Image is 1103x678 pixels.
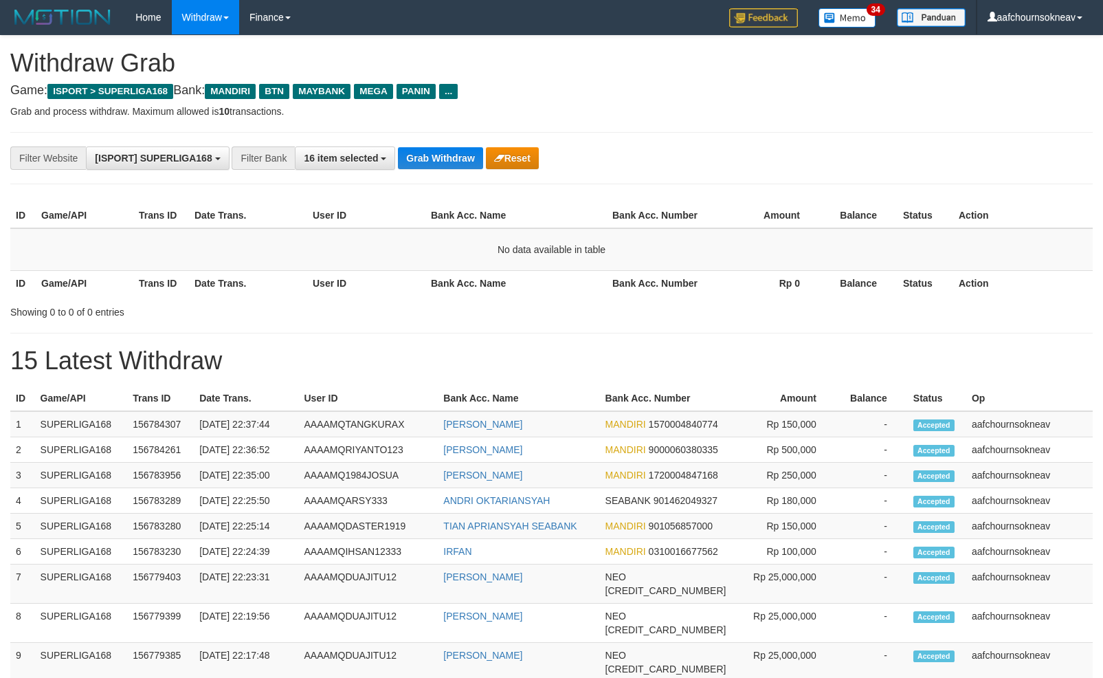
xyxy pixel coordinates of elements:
[913,496,955,507] span: Accepted
[194,565,298,604] td: [DATE] 22:23:31
[913,650,955,662] span: Accepted
[731,514,836,539] td: Rp 150,000
[95,153,212,164] span: [ISPORT] SUPERLIGA168
[600,386,732,411] th: Bank Acc. Number
[10,347,1093,375] h1: 15 Latest Withdraw
[913,470,955,482] span: Accepted
[293,84,350,99] span: MAYBANK
[837,411,908,437] td: -
[219,106,230,117] strong: 10
[298,514,438,539] td: AAAAMQDASTER1919
[307,270,425,296] th: User ID
[605,495,651,506] span: SEABANK
[127,604,194,643] td: 156779399
[821,203,898,228] th: Balance
[10,300,449,319] div: Showing 0 to 0 of 0 entries
[605,585,726,596] span: Copy 5859457140486971 to clipboard
[966,437,1093,463] td: aafchournsokneav
[35,386,128,411] th: Game/API
[605,571,626,582] span: NEO
[607,203,704,228] th: Bank Acc. Number
[966,463,1093,488] td: aafchournsokneav
[127,463,194,488] td: 156783956
[259,84,289,99] span: BTN
[443,470,522,481] a: [PERSON_NAME]
[86,146,229,170] button: [ISPORT] SUPERLIGA168
[35,539,128,565] td: SUPERLIGA168
[837,437,908,463] td: -
[649,546,718,557] span: Copy 0310016677562 to clipboard
[10,228,1093,271] td: No data available in table
[837,565,908,604] td: -
[398,147,482,169] button: Grab Withdraw
[189,203,307,228] th: Date Trans.
[605,444,646,455] span: MANDIRI
[127,386,194,411] th: Trans ID
[486,147,539,169] button: Reset
[127,437,194,463] td: 156784261
[731,539,836,565] td: Rp 100,000
[731,437,836,463] td: Rp 500,000
[731,411,836,437] td: Rp 150,000
[194,488,298,514] td: [DATE] 22:25:50
[443,444,522,455] a: [PERSON_NAME]
[298,463,438,488] td: AAAAMQ1984JOSUA
[953,203,1093,228] th: Action
[35,463,128,488] td: SUPERLIGA168
[605,664,726,675] span: Copy 5859457140486971 to clipboard
[10,437,35,463] td: 2
[443,611,522,622] a: [PERSON_NAME]
[10,270,36,296] th: ID
[298,565,438,604] td: AAAAMQDUAJITU12
[605,624,726,635] span: Copy 5859457140486971 to clipboard
[194,539,298,565] td: [DATE] 22:24:39
[649,470,718,481] span: Copy 1720004847168 to clipboard
[10,386,35,411] th: ID
[966,386,1093,411] th: Op
[10,514,35,539] td: 5
[354,84,393,99] span: MEGA
[298,437,438,463] td: AAAAMQRIYANTO123
[295,146,395,170] button: 16 item selected
[304,153,378,164] span: 16 item selected
[10,463,35,488] td: 3
[605,521,646,532] span: MANDIRI
[307,203,425,228] th: User ID
[232,146,295,170] div: Filter Bank
[731,488,836,514] td: Rp 180,000
[36,203,133,228] th: Game/API
[731,565,836,604] td: Rp 25,000,000
[837,488,908,514] td: -
[966,488,1093,514] td: aafchournsokneav
[298,539,438,565] td: AAAAMQIHSAN12333
[818,8,876,28] img: Button%20Memo.svg
[35,565,128,604] td: SUPERLIGA168
[966,604,1093,643] td: aafchournsokneav
[10,84,1093,98] h4: Game: Bank:
[966,411,1093,437] td: aafchournsokneav
[605,546,646,557] span: MANDIRI
[10,411,35,437] td: 1
[913,547,955,558] span: Accepted
[194,463,298,488] td: [DATE] 22:35:00
[649,521,713,532] span: Copy 901056857000 to clipboard
[654,495,717,506] span: Copy 901462049327 to clipboard
[913,521,955,533] span: Accepted
[966,539,1093,565] td: aafchournsokneav
[443,495,550,506] a: ANDRI OKTARIANSYAH
[966,565,1093,604] td: aafchournsokneav
[127,514,194,539] td: 156783280
[298,411,438,437] td: AAAAMQTANGKURAX
[837,386,908,411] th: Balance
[898,270,953,296] th: Status
[425,270,607,296] th: Bank Acc. Name
[425,203,607,228] th: Bank Acc. Name
[35,604,128,643] td: SUPERLIGA168
[298,488,438,514] td: AAAAMQARSY333
[10,146,86,170] div: Filter Website
[605,650,626,661] span: NEO
[443,546,471,557] a: IRFAN
[837,539,908,565] td: -
[731,463,836,488] td: Rp 250,000
[908,386,966,411] th: Status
